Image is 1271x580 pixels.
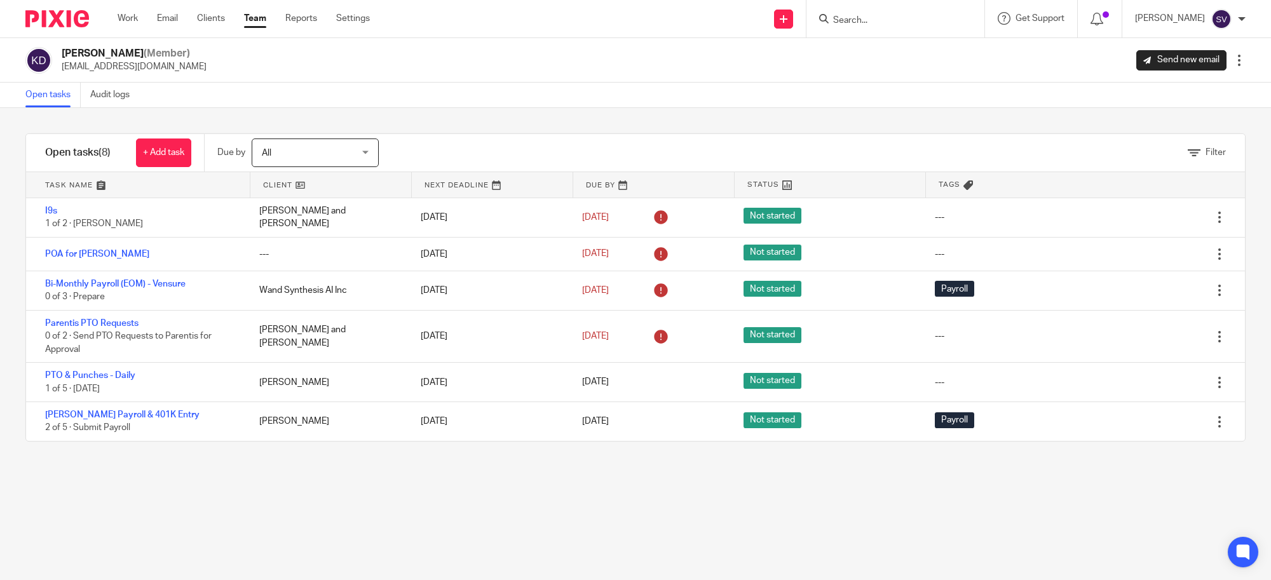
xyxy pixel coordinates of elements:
p: [EMAIL_ADDRESS][DOMAIN_NAME] [62,60,207,73]
img: svg%3E [1211,9,1232,29]
span: 1 of 5 · [DATE] [45,384,100,393]
span: Tags [939,179,960,190]
span: [DATE] [582,378,609,387]
span: (Member) [144,48,190,58]
div: [DATE] [408,241,569,267]
div: [DATE] [408,408,569,434]
div: --- [935,376,944,389]
div: [PERSON_NAME] and [PERSON_NAME] [247,198,408,237]
a: Send new email [1136,50,1227,71]
div: --- [247,241,408,267]
span: Payroll [935,412,974,428]
a: I9s [45,206,57,215]
span: [DATE] [582,286,609,295]
span: [DATE] [582,417,609,426]
div: Wand Synthesis AI Inc [247,278,408,303]
a: Reports [285,12,317,25]
a: Open tasks [25,83,81,107]
a: POA for [PERSON_NAME] [45,250,149,259]
div: [DATE] [408,323,569,349]
a: Email [157,12,178,25]
input: Search [832,15,946,27]
div: [DATE] [408,370,569,395]
div: [PERSON_NAME] [247,408,408,434]
div: [PERSON_NAME] and [PERSON_NAME] [247,317,408,356]
span: Not started [744,327,801,343]
a: Parentis PTO Requests [45,319,139,328]
span: Not started [744,245,801,260]
span: Not started [744,373,801,389]
span: [DATE] [582,213,609,222]
span: All [262,149,271,158]
span: (8) [99,147,111,158]
img: Pixie [25,10,89,27]
a: Bi-Monthly Payroll (EOM) - Vensure [45,280,186,288]
a: Team [244,12,266,25]
div: [DATE] [408,205,569,230]
div: --- [935,211,944,224]
span: Filter [1206,148,1226,157]
a: Settings [336,12,370,25]
span: 2 of 5 · Submit Payroll [45,424,130,433]
span: 0 of 2 · Send PTO Requests to Parentis for Approval [45,332,212,354]
span: Not started [744,281,801,297]
span: Payroll [935,281,974,297]
a: Clients [197,12,225,25]
div: [PERSON_NAME] [247,370,408,395]
a: PTO & Punches - Daily [45,371,135,380]
span: [DATE] [582,332,609,341]
span: 1 of 2 · [PERSON_NAME] [45,220,143,229]
div: --- [935,330,944,342]
span: [DATE] [582,250,609,259]
span: Not started [744,412,801,428]
img: svg%3E [25,47,52,74]
div: --- [935,248,944,260]
h1: Open tasks [45,146,111,159]
a: Work [118,12,138,25]
div: [DATE] [408,278,569,303]
span: Not started [744,208,801,224]
a: [PERSON_NAME] Payroll & 401K Entry [45,410,200,419]
span: 0 of 3 · Prepare [45,292,105,301]
a: + Add task [136,138,191,167]
p: [PERSON_NAME] [1135,12,1205,25]
h2: [PERSON_NAME] [62,47,207,60]
span: Status [747,179,779,190]
a: Audit logs [90,83,139,107]
span: Get Support [1016,14,1064,23]
p: Due by [217,146,245,159]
